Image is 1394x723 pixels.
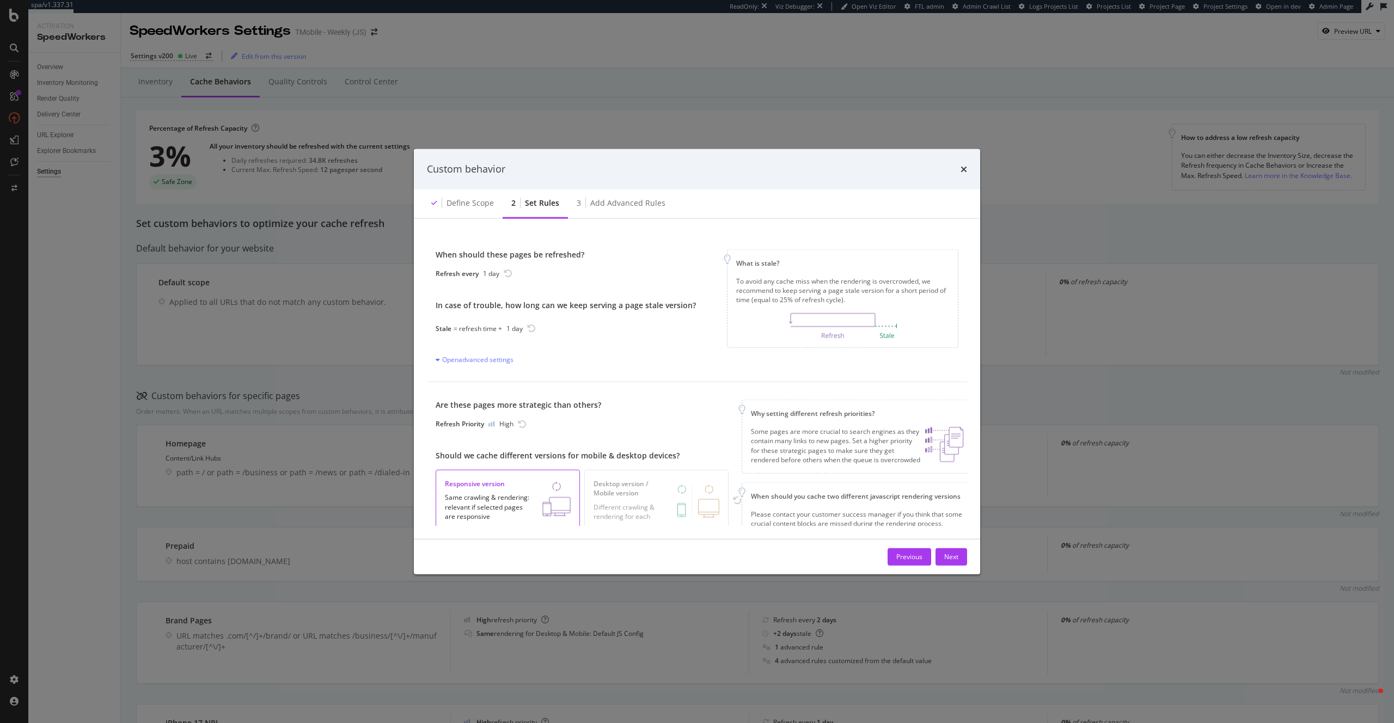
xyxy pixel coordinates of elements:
[436,299,696,310] div: In case of trouble, how long can we keep serving a page stale version?
[751,427,921,464] div: Some pages are more crucial to search engines as they contain many links to new pages. Set a high...
[936,548,967,565] button: Next
[436,249,696,260] div: When should these pages be refreshed?
[542,482,571,517] img: ATMhaLUFA4BDAAAAAElFTkSuQmCC
[789,313,897,339] img: 9KUs5U-x.png
[506,323,523,333] div: 1 day
[1357,686,1383,712] iframe: Intercom live chat
[518,419,527,428] div: rotate-left
[594,479,719,498] div: Desktop version / Mobile version
[677,483,719,518] img: B3k0mFIZ.png
[504,269,512,278] div: rotate-left
[436,419,484,428] div: Refresh Priority
[925,427,964,462] img: DBkRaZev.png
[436,268,479,278] div: Refresh every
[511,197,516,208] div: 2
[454,323,502,333] div: = refresh time +
[590,197,665,208] div: Add advanced rules
[447,197,494,208] div: Define scope
[961,162,967,176] div: times
[751,409,964,418] div: Why setting different refresh priorities?
[527,324,536,333] div: rotate-left
[525,197,559,208] div: Set rules
[733,495,742,504] div: rotate-left
[888,548,931,565] button: Previous
[436,400,742,410] div: Are these pages more strategic than others?
[944,552,958,561] div: Next
[594,502,667,520] div: Different crawling & rendering for each
[736,258,949,267] div: What is stale?
[577,197,581,208] div: 3
[488,421,495,426] img: cRr4yx4cyByr8BeLxltRlzBPIAAAAAElFTkSuQmCC
[436,450,742,461] div: Should we cache different versions for mobile & desktop devices?
[445,493,533,520] div: Same crawling & rendering: relevant if selected pages are responsive
[736,276,949,304] div: To avoid any cache miss when the rendering is overcrowded, we recommend to keep serving a page st...
[436,323,451,333] div: Stale
[896,552,922,561] div: Previous
[436,355,513,364] div: Open advanced settings
[445,479,571,488] div: Responsive version
[414,149,980,574] div: modal
[751,510,964,528] div: Please contact your customer success manager if you think that some crucial content blocks are mi...
[483,268,499,278] div: 1 day
[427,162,505,176] div: Custom behavior
[499,419,513,428] div: High
[751,491,964,500] div: When should you cache two different javascript rendering versions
